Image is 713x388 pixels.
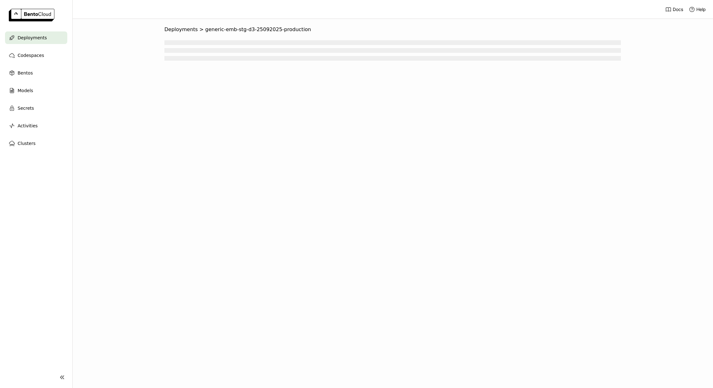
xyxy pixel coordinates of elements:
[18,104,34,112] span: Secrets
[164,26,621,33] nav: Breadcrumbs navigation
[689,6,706,13] div: Help
[18,34,47,42] span: Deployments
[18,52,44,59] span: Codespaces
[5,119,67,132] a: Activities
[205,26,311,33] span: generic-emb-stg-d3-25092025-production
[164,26,198,33] span: Deployments
[5,67,67,79] a: Bentos
[5,102,67,114] a: Secrets
[5,137,67,150] a: Clusters
[696,7,706,12] span: Help
[18,140,36,147] span: Clusters
[18,122,38,130] span: Activities
[9,9,54,21] img: logo
[5,84,67,97] a: Models
[18,87,33,94] span: Models
[18,69,33,77] span: Bentos
[673,7,683,12] span: Docs
[665,6,683,13] a: Docs
[198,26,205,33] span: >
